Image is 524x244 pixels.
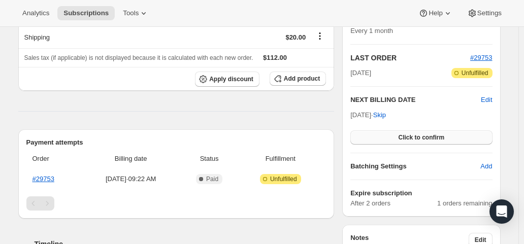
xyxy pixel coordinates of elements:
[350,161,480,171] h6: Batching Settings
[26,196,326,211] nav: Pagination
[373,110,386,120] span: Skip
[285,33,306,41] span: $20.00
[18,26,205,48] th: Shipping
[123,9,139,17] span: Tools
[462,69,488,77] span: Unfulfilled
[63,9,109,17] span: Subscriptions
[461,6,508,20] button: Settings
[209,75,253,83] span: Apply discount
[475,236,486,244] span: Edit
[263,54,287,61] span: $112.00
[474,158,498,175] button: Add
[57,6,115,20] button: Subscriptions
[350,130,492,145] button: Click to confirm
[312,30,328,42] button: Shipping actions
[270,72,326,86] button: Add product
[470,53,492,63] button: #29753
[437,198,492,208] span: 1 orders remaining
[477,9,502,17] span: Settings
[26,137,326,148] h2: Payment attempts
[350,198,437,208] span: After 2 orders
[489,199,514,224] div: Open Intercom Messenger
[184,154,235,164] span: Status
[16,6,55,20] button: Analytics
[84,174,178,184] span: [DATE] · 09:22 AM
[117,6,155,20] button: Tools
[284,75,320,83] span: Add product
[429,9,442,17] span: Help
[412,6,458,20] button: Help
[470,54,492,61] a: #29753
[206,175,218,183] span: Paid
[350,95,481,105] h2: NEXT BILLING DATE
[350,27,393,34] span: Every 1 month
[270,175,297,183] span: Unfulfilled
[241,154,320,164] span: Fulfillment
[350,53,470,63] h2: LAST ORDER
[24,54,253,61] span: Sales tax (if applicable) is not displayed because it is calculated with each new order.
[350,188,492,198] h6: Expire subscription
[32,175,54,183] a: #29753
[367,107,392,123] button: Skip
[398,133,444,142] span: Click to confirm
[22,9,49,17] span: Analytics
[350,111,386,119] span: [DATE] ·
[480,161,492,171] span: Add
[350,68,371,78] span: [DATE]
[84,154,178,164] span: Billing date
[195,72,259,87] button: Apply discount
[26,148,81,170] th: Order
[481,95,492,105] button: Edit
